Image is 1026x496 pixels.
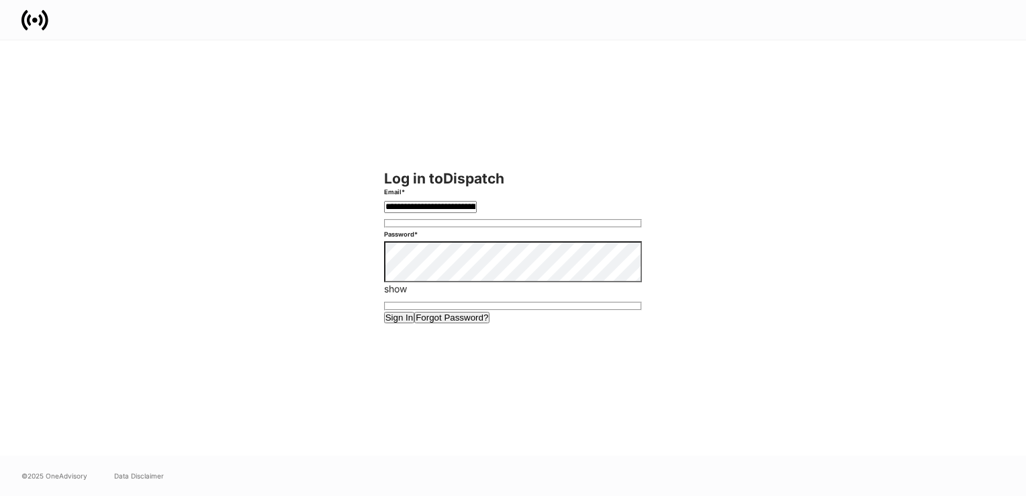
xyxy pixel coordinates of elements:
a: Data Disclaimer [114,470,164,481]
p: show [384,282,643,296]
h6: Password [384,228,418,241]
button: Forgot Password? [414,312,489,323]
div: Sign In [385,313,414,322]
h2: Log in to Dispatch [384,172,643,185]
div: Forgot Password? [416,313,488,322]
span: © 2025 OneAdvisory [21,470,87,481]
h6: Email [384,185,405,199]
button: Sign In [384,312,415,323]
